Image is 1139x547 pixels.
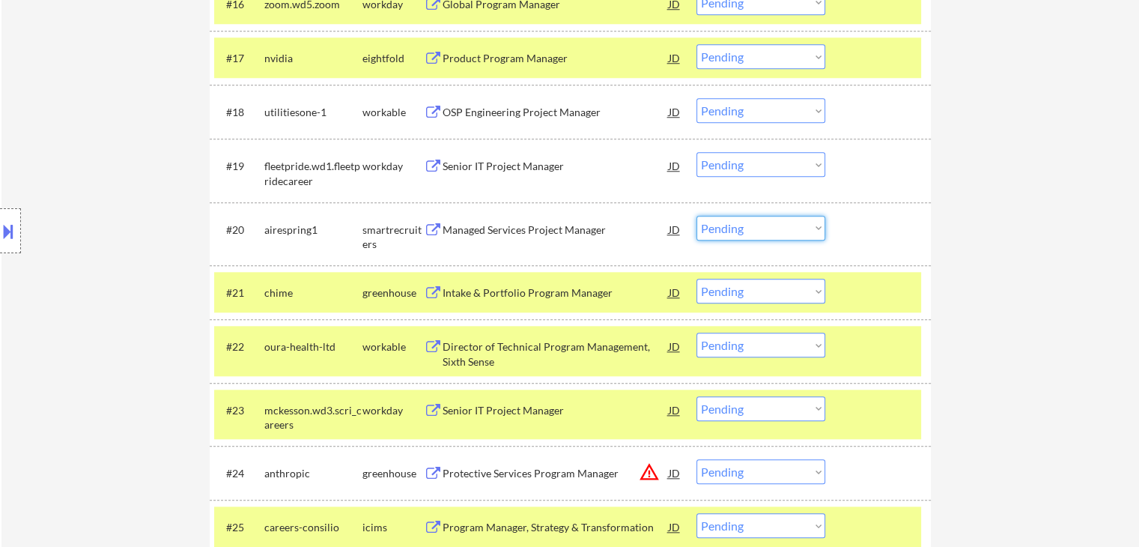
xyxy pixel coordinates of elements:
div: utilitiesone-1 [264,105,362,120]
div: mckesson.wd3.scri_careers [264,403,362,432]
div: anthropic [264,466,362,481]
div: greenhouse [362,466,424,481]
div: JD [667,152,682,179]
button: warning_amber [639,462,660,483]
div: Managed Services Project Manager [443,223,669,238]
div: Director of Technical Program Management, Sixth Sense [443,339,669,369]
div: careers-consilio [264,520,362,535]
div: JD [667,98,682,125]
div: #25 [226,520,252,535]
div: chime [264,285,362,300]
div: workday [362,403,424,418]
div: workable [362,339,424,354]
div: Senior IT Project Manager [443,159,669,174]
div: Senior IT Project Manager [443,403,669,418]
div: oura-health-ltd [264,339,362,354]
div: fleetpride.wd1.fleetpridecareer [264,159,362,188]
div: eightfold [362,51,424,66]
div: JD [667,459,682,486]
div: Protective Services Program Manager [443,466,669,481]
div: #23 [226,403,252,418]
div: Intake & Portfolio Program Manager [443,285,669,300]
div: OSP Engineering Project Manager [443,105,669,120]
div: JD [667,396,682,423]
div: #17 [226,51,252,66]
div: Program Manager, Strategy & Transformation [443,520,669,535]
div: airespring1 [264,223,362,238]
div: workable [362,105,424,120]
div: JD [667,44,682,71]
div: workday [362,159,424,174]
div: Product Program Manager [443,51,669,66]
div: JD [667,513,682,540]
div: greenhouse [362,285,424,300]
div: nvidia [264,51,362,66]
div: JD [667,279,682,306]
div: smartrecruiters [362,223,424,252]
div: JD [667,333,682,360]
div: #24 [226,466,252,481]
div: JD [667,216,682,243]
div: icims [362,520,424,535]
